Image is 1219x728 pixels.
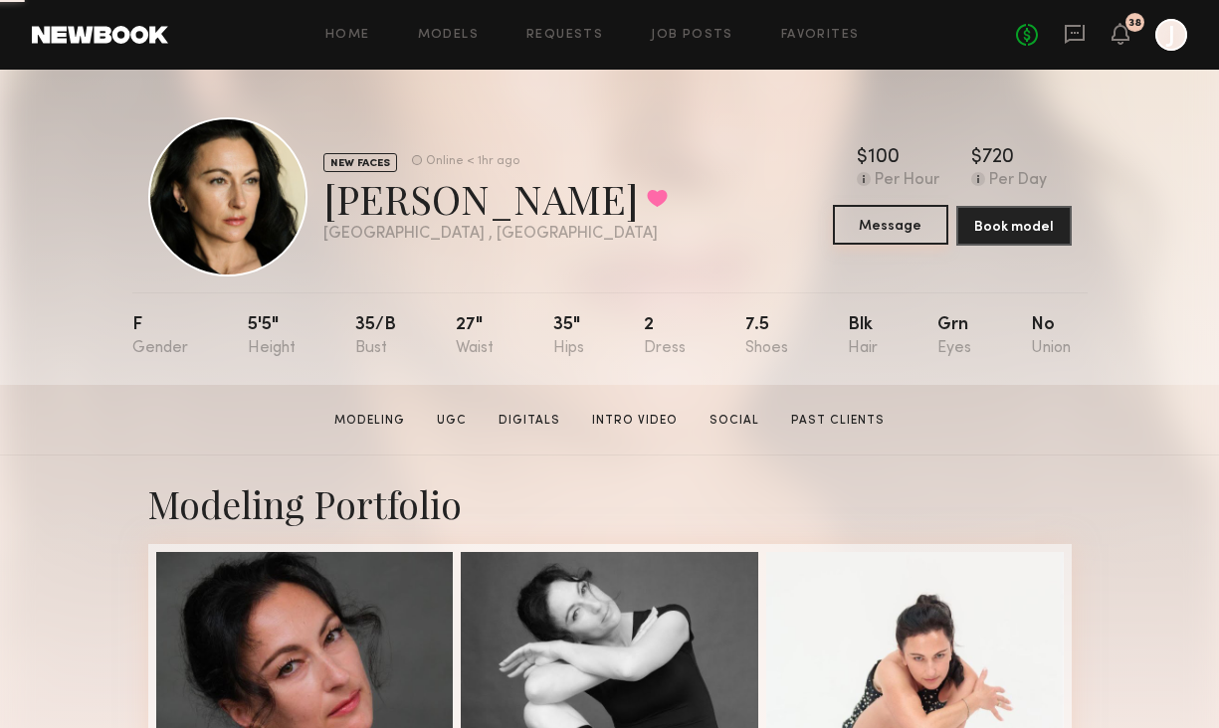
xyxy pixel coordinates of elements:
[651,29,733,42] a: Job Posts
[982,148,1014,168] div: 720
[584,412,686,430] a: Intro Video
[1031,316,1071,357] div: No
[1155,19,1187,51] a: J
[833,205,948,245] button: Message
[781,29,860,42] a: Favorites
[745,316,788,357] div: 7.5
[325,29,370,42] a: Home
[848,316,878,357] div: Blk
[875,172,939,190] div: Per Hour
[1128,18,1141,29] div: 38
[132,316,188,357] div: F
[355,316,396,357] div: 35/b
[702,412,767,430] a: Social
[456,316,494,357] div: 27"
[937,316,971,357] div: Grn
[418,29,479,42] a: Models
[323,153,397,172] div: NEW FACES
[971,148,982,168] div: $
[857,148,868,168] div: $
[491,412,568,430] a: Digitals
[956,206,1072,246] button: Book model
[323,226,668,243] div: [GEOGRAPHIC_DATA] , [GEOGRAPHIC_DATA]
[989,172,1047,190] div: Per Day
[323,172,668,225] div: [PERSON_NAME]
[783,412,893,430] a: Past Clients
[526,29,603,42] a: Requests
[426,155,519,168] div: Online < 1hr ago
[644,316,686,357] div: 2
[248,316,296,357] div: 5'5"
[326,412,413,430] a: Modeling
[148,479,1072,528] div: Modeling Portfolio
[868,148,900,168] div: 100
[429,412,475,430] a: UGC
[553,316,584,357] div: 35"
